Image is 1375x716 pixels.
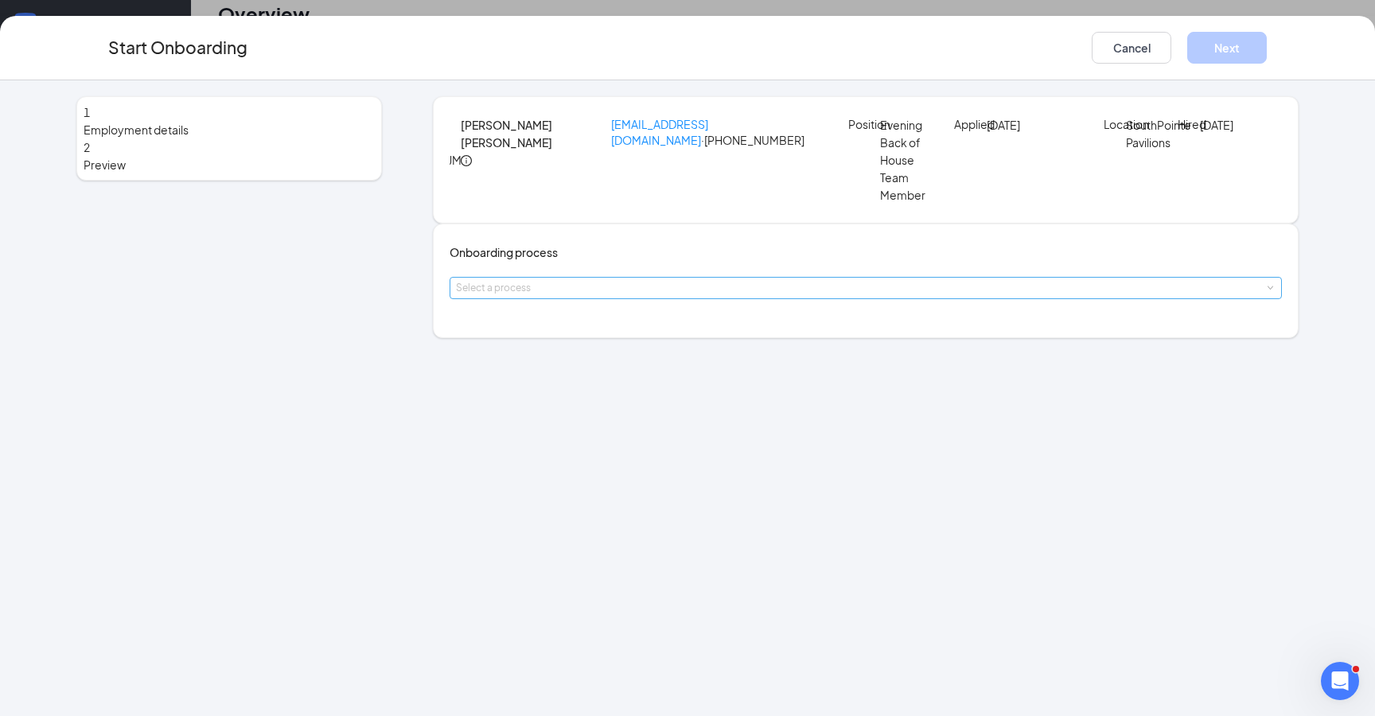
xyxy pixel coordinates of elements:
[84,121,375,138] span: Employment details
[1321,662,1359,700] iframe: Intercom live chat
[84,156,375,173] span: Preview
[880,116,944,204] p: Evening Back of House Team Member
[450,243,1282,261] h4: Onboarding process
[84,105,90,119] span: 1
[448,151,462,169] div: JM
[954,116,986,132] p: Applied
[461,116,611,151] h4: [PERSON_NAME] [PERSON_NAME]
[1200,116,1245,134] p: [DATE]
[1126,116,1171,151] p: SouthPointe Pavilions
[987,116,1050,134] p: [DATE]
[611,117,708,147] a: [EMAIL_ADDRESS][DOMAIN_NAME]
[1092,32,1171,64] button: Cancel
[1187,32,1267,64] button: Next
[1178,116,1200,132] p: Hired
[461,155,472,166] span: info-circle
[1104,116,1126,132] p: Location
[611,116,848,188] p: · [PHONE_NUMBER]
[108,34,247,60] h3: Start Onboarding
[84,140,90,154] span: 2
[848,116,880,132] p: Position
[456,280,1268,296] div: Select a process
